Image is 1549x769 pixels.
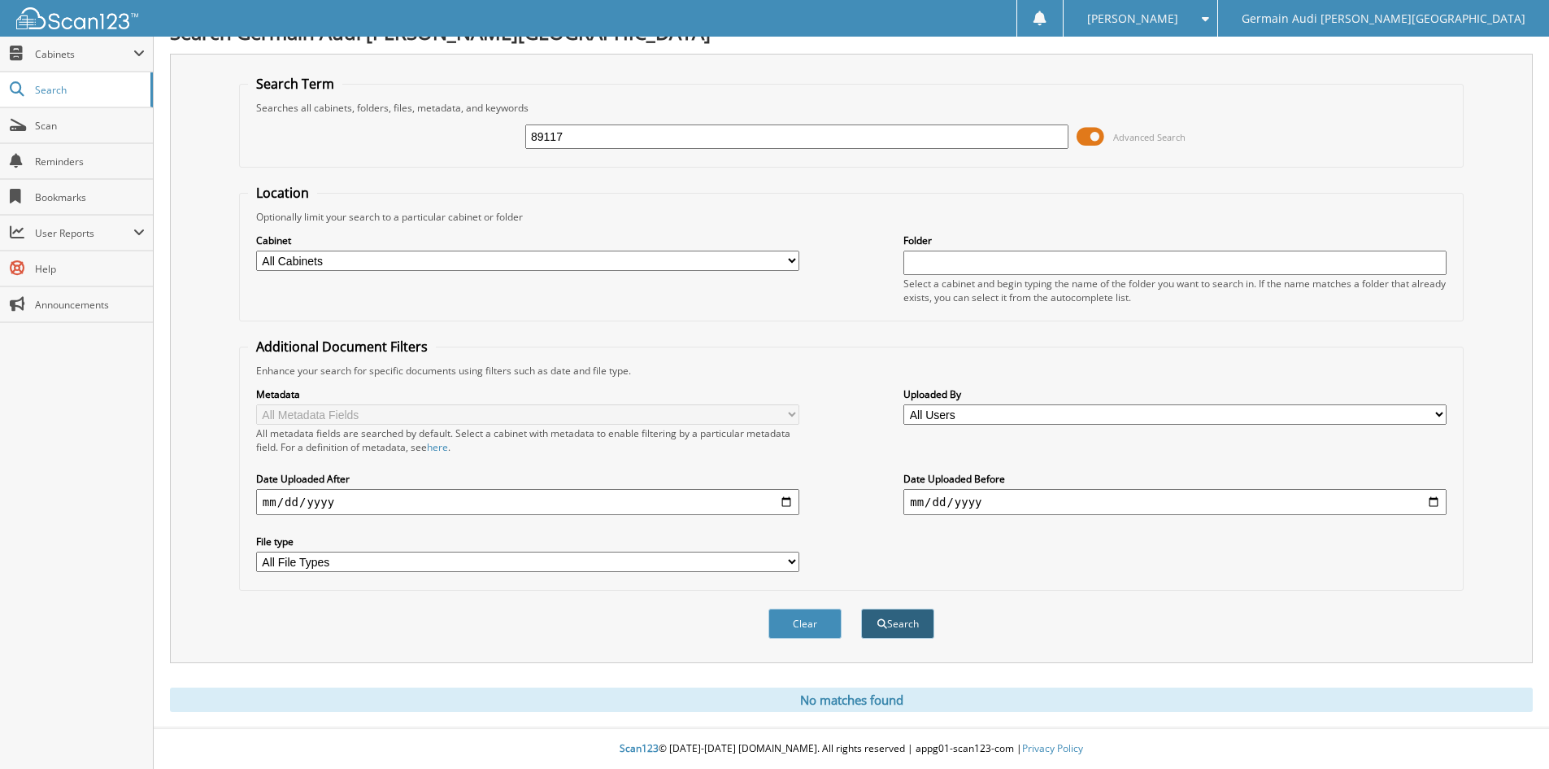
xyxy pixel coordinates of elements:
span: User Reports [35,226,133,240]
span: Scan123 [620,741,659,755]
div: Select a cabinet and begin typing the name of the folder you want to search in. If the name match... [903,277,1447,304]
span: Scan [35,119,145,133]
div: All metadata fields are searched by default. Select a cabinet with metadata to enable filtering b... [256,426,799,454]
div: Optionally limit your search to a particular cabinet or folder [248,210,1455,224]
button: Search [861,609,934,639]
span: Cabinets [35,47,133,61]
legend: Search Term [248,75,342,93]
label: File type [256,535,799,548]
span: Advanced Search [1113,131,1186,143]
span: [PERSON_NAME] [1087,14,1178,24]
div: No matches found [170,688,1533,712]
div: Enhance your search for specific documents using filters such as date and file type. [248,364,1455,378]
input: start [256,489,799,515]
div: © [DATE]-[DATE] [DOMAIN_NAME]. All rights reserved | appg01-scan123-com | [154,729,1549,769]
input: end [903,489,1447,515]
span: Help [35,262,145,276]
span: Reminders [35,155,145,168]
legend: Location [248,184,317,202]
label: Folder [903,234,1447,247]
img: scan123-logo-white.svg [16,7,138,29]
a: here [427,440,448,454]
span: Germain Audi [PERSON_NAME][GEOGRAPHIC_DATA] [1242,14,1525,24]
a: Privacy Policy [1022,741,1083,755]
label: Uploaded By [903,387,1447,401]
label: Cabinet [256,234,799,247]
label: Date Uploaded After [256,472,799,486]
label: Metadata [256,387,799,401]
span: Search [35,83,142,97]
iframe: Chat Widget [1468,691,1549,769]
legend: Additional Document Filters [248,338,436,356]
button: Clear [768,609,842,639]
label: Date Uploaded Before [903,472,1447,486]
span: Announcements [35,298,145,312]
div: Searches all cabinets, folders, files, metadata, and keywords [248,101,1455,115]
span: Bookmarks [35,190,145,204]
